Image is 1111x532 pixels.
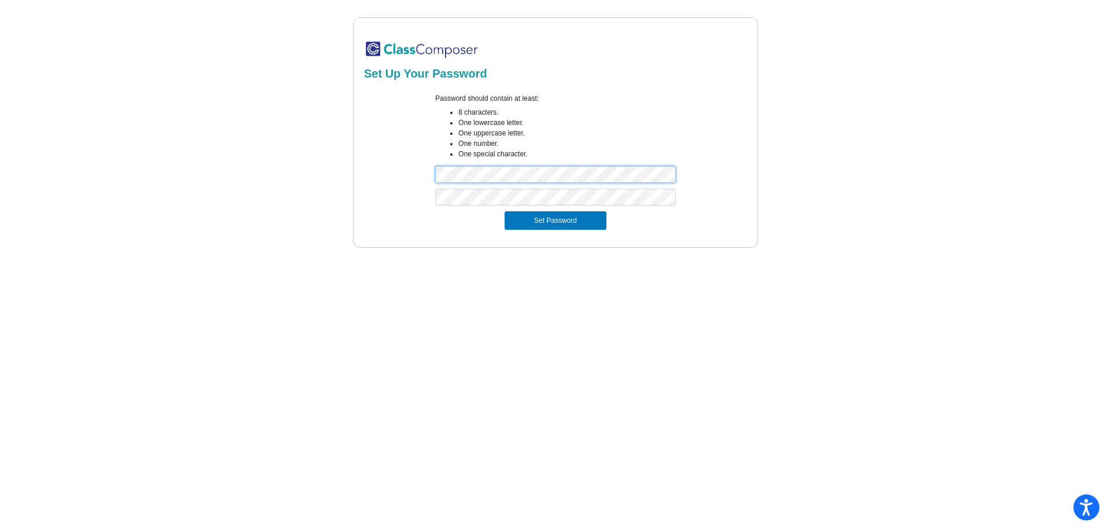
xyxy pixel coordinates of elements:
[435,93,539,104] label: Password should contain at least:
[364,67,747,80] h2: Set Up Your Password
[458,107,675,118] li: 8 characters.
[505,211,606,230] button: Set Password
[458,138,675,149] li: One number.
[458,149,675,159] li: One special character.
[458,118,675,128] li: One lowercase letter.
[458,128,675,138] li: One uppercase letter.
